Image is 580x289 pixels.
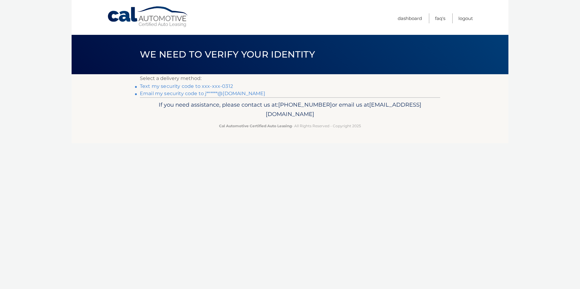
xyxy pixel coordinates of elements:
[398,13,422,23] a: Dashboard
[458,13,473,23] a: Logout
[144,123,436,129] p: - All Rights Reserved - Copyright 2025
[278,101,332,108] span: [PHONE_NUMBER]
[140,91,265,96] a: Email my security code to j******@[DOMAIN_NAME]
[140,49,315,60] span: We need to verify your identity
[144,100,436,119] p: If you need assistance, please contact us at: or email us at
[140,74,440,83] p: Select a delivery method:
[107,6,189,28] a: Cal Automotive
[435,13,445,23] a: FAQ's
[140,83,233,89] a: Text my security code to xxx-xxx-0312
[219,124,292,128] strong: Cal Automotive Certified Auto Leasing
